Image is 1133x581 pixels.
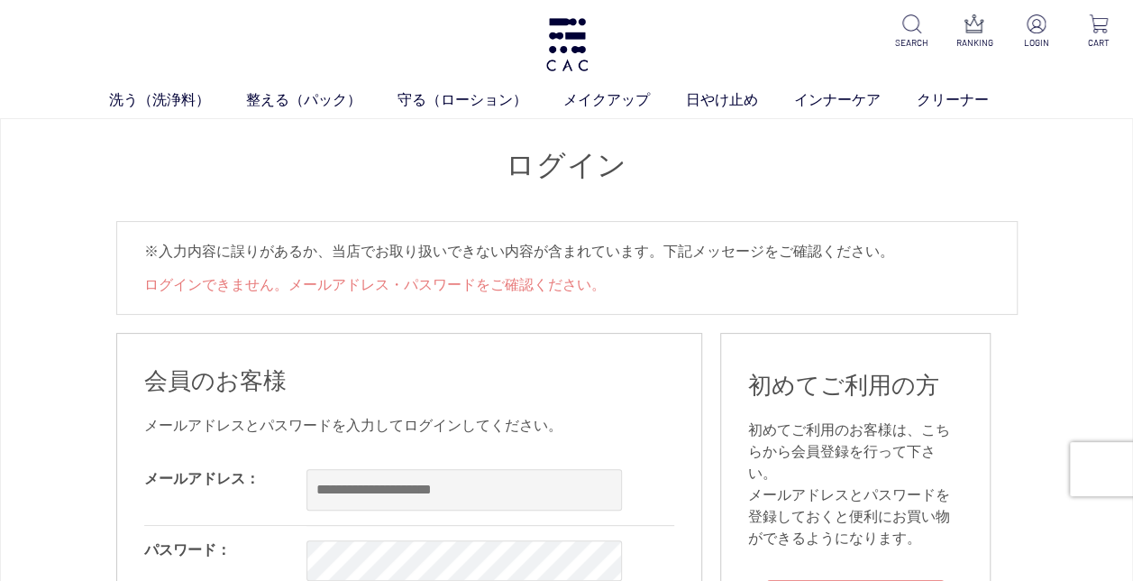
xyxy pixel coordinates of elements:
[397,89,563,111] a: 守る（ローション）
[1079,36,1119,50] p: CART
[109,89,246,111] a: 洗う（洗浄料）
[955,14,994,50] a: RANKING
[1017,36,1056,50] p: LOGIN
[1079,14,1119,50] a: CART
[116,146,1018,185] h1: ログイン
[144,367,287,394] span: 会員のお客様
[544,18,590,71] img: logo
[955,36,994,50] p: RANKING
[748,372,939,399] span: 初めてご利用の方
[892,14,932,50] a: SEARCH
[917,89,1025,111] a: クリーナー
[144,274,990,296] li: ログインできません。メールアドレス・パスワードをご確認ください。
[794,89,917,111] a: インナーケア
[892,36,932,50] p: SEARCH
[748,420,963,549] div: 初めてご利用のお客様は、こちらから会員登録を行って下さい。 メールアドレスとパスワードを登録しておくと便利にお買い物ができるようになります。
[144,415,674,437] div: メールアドレスとパスワードを入力してログインしてください。
[1017,14,1056,50] a: LOGIN
[144,240,990,263] p: ※入力内容に誤りがあるか、当店でお取り扱いできない内容が含まれています。下記メッセージをご確認ください。
[246,89,397,111] a: 整える（パック）
[144,471,260,486] label: メールアドレス：
[144,542,231,558] label: パスワード：
[563,89,686,111] a: メイクアップ
[686,89,794,111] a: 日やけ止め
